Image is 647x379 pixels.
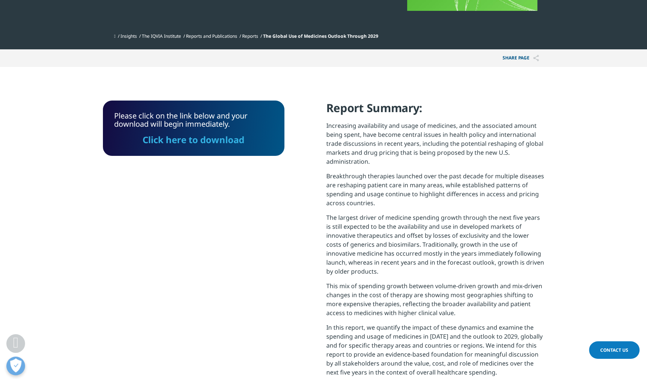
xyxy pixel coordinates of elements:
[533,55,539,61] img: Share PAGE
[326,281,544,323] p: This mix of spending growth between volume-driven growth and mix-driven changes in the cost of th...
[6,357,25,375] button: Open Preferences
[326,121,544,172] p: Increasing availability and usage of medicines, and the associated amount being spent, have becom...
[600,347,628,353] span: Contact Us
[326,213,544,281] p: The largest driver of medicine spending growth through the next five years is still expected to b...
[497,49,544,67] p: Share PAGE
[114,112,273,145] div: Please click on the link below and your download will begin immediately.
[242,33,258,39] a: Reports
[589,341,640,359] a: Contact Us
[186,33,237,39] a: Reports and Publications
[326,101,544,121] h4: Report Summary:
[263,33,378,39] span: The Global Use of Medicines Outlook Through 2029
[120,33,137,39] a: Insights
[142,33,181,39] a: The IQVIA Institute
[143,133,244,146] a: Click here to download
[497,49,544,67] button: Share PAGEShare PAGE
[326,172,544,213] p: Breakthrough therapies launched over the past decade for multiple diseases are reshaping patient ...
